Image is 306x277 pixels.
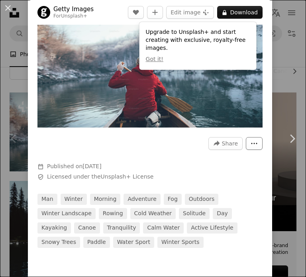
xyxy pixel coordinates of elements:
div: Upgrade to Unsplash+ and start creating with exclusive, royalty-free images. [139,22,257,70]
a: tranquility [103,222,140,234]
a: cold weather [130,208,176,219]
span: Share [222,138,238,149]
a: Getty Images [53,5,94,13]
a: winter landscape [37,208,96,219]
a: solitude [179,208,210,219]
a: day [213,208,232,219]
span: Licensed under the [47,173,153,181]
button: Edit image [166,6,214,19]
button: Download [217,6,263,19]
a: adventure [124,194,160,205]
button: Got it! [146,55,163,63]
div: For [53,13,94,20]
a: Unsplash+ License [101,173,154,180]
a: paddle [83,237,110,248]
button: More Actions [246,137,263,150]
a: man [37,194,57,205]
button: Add to Collection [147,6,163,19]
a: canoe [74,222,100,234]
a: water sport [113,237,154,248]
a: kayaking [37,222,71,234]
a: rowing [99,208,127,219]
a: outdoors [185,194,218,205]
a: calm water [143,222,184,234]
span: Published on [47,163,102,169]
a: Unsplash+ [61,13,87,19]
time: August 31, 2022 at 9:58:23 PM GMT+5:30 [82,163,101,169]
a: snowy trees [37,237,80,248]
a: active lifestyle [187,222,237,234]
img: Go to Getty Images's profile [37,6,50,19]
a: fog [164,194,182,205]
a: Next [278,100,306,177]
a: winter sports [157,237,203,248]
button: Share this image [208,137,243,150]
a: morning [90,194,121,205]
button: Like [128,6,144,19]
a: winter [61,194,87,205]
